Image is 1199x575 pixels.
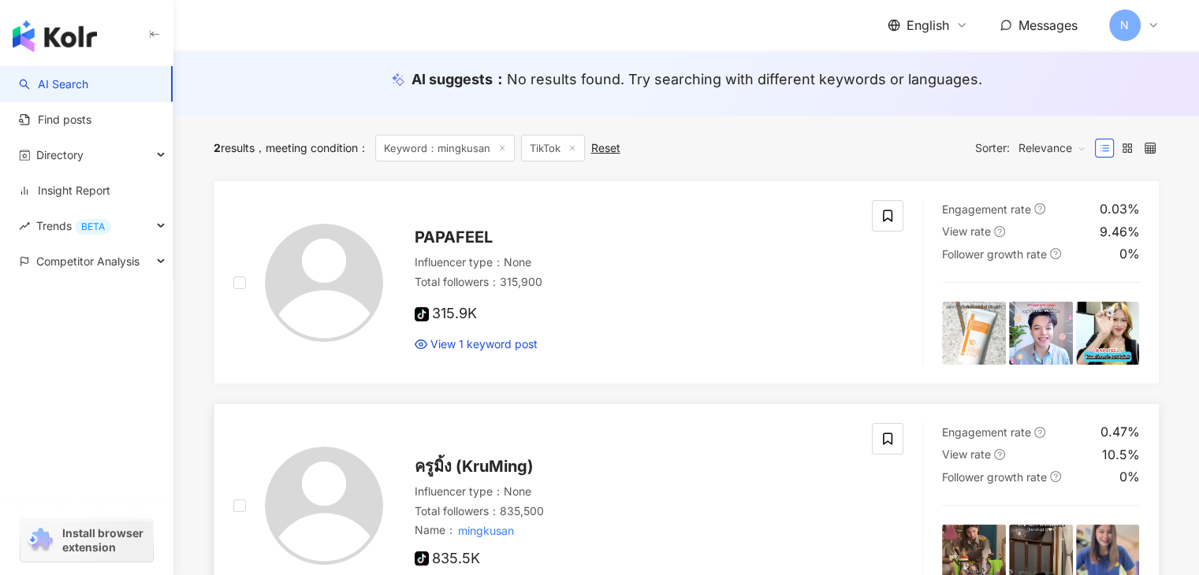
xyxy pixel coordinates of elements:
a: Find posts [19,112,91,128]
span: PAPAFEEL [415,228,493,247]
span: Install browser extension [62,526,148,555]
span: English [907,17,949,34]
img: KOL Avatar [265,447,383,565]
div: Total followers ： 315,900 [415,274,854,290]
span: View rate [942,224,991,238]
span: question-circle [994,449,1005,460]
span: ครูมิ้ง (KruMing) [415,457,534,476]
span: 2 [214,141,221,154]
img: post-image [1076,302,1140,365]
span: question-circle [994,226,1005,237]
div: Influencer type ： None [415,254,854,270]
span: TikTok [521,135,585,161]
span: Directory [36,137,84,172]
span: Keyword：mingkusan [375,135,515,161]
span: rise [19,221,30,232]
img: post-image [942,302,1006,365]
div: Sorter: [975,135,1095,161]
span: meeting condition ： [255,141,369,154]
a: KOL AvatarPAPAFEELInfluencer type：NoneTotal followers：315,900315.9KView 1 keyword postEngagement ... [214,180,1160,384]
div: 0% [1119,468,1140,485]
span: question-circle [1034,427,1045,438]
mark: mingkusan [456,521,517,540]
div: Reset [591,142,620,154]
img: logo [13,20,97,52]
div: 0% [1119,245,1140,262]
span: 315.9K [415,306,477,322]
span: question-circle [1050,471,1061,482]
img: post-image [1009,302,1073,365]
img: chrome extension [25,528,55,553]
span: Follower growth rate [942,247,1047,261]
a: searchAI Search [19,76,88,92]
img: KOL Avatar [265,224,383,342]
span: Messages [1018,17,1078,33]
div: 10.5% [1102,446,1140,463]
a: View 1 keyword post [415,336,538,352]
div: results [214,142,255,154]
div: Total followers ： 835,500 [415,503,854,519]
span: Relevance [1018,135,1086,161]
span: Follower growth rate [942,470,1047,484]
div: 0.47% [1100,423,1140,440]
div: 0.03% [1100,200,1140,217]
span: question-circle [1034,203,1045,214]
span: Name ： [415,521,517,540]
span: Engagement rate [942,425,1031,439]
span: N [1120,17,1129,34]
span: question-circle [1050,248,1061,259]
span: View 1 keyword post [430,336,538,352]
div: 9.46% [1100,223,1140,240]
div: AI suggests ： [411,69,982,89]
span: 835.5K [415,551,480,567]
div: Influencer type ： None [415,484,854,499]
span: Trends [36,208,111,243]
a: Insight Report [19,183,110,198]
div: BETA [75,219,111,235]
span: Competitor Analysis [36,243,140,279]
span: No results found. Try searching with different keywords or languages. [507,71,982,87]
a: chrome extensionInstall browser extension [20,519,153,562]
span: View rate [942,447,991,461]
span: Engagement rate [942,202,1031,216]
